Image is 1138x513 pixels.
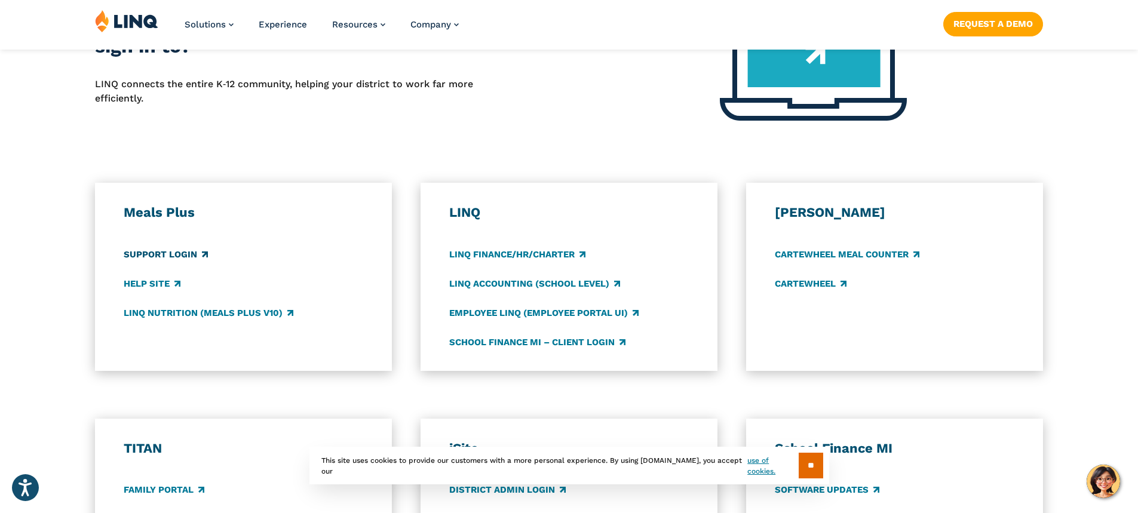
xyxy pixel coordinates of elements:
div: This site uses cookies to provide our customers with a more personal experience. By using [DOMAIN... [309,447,829,484]
button: Hello, have a question? Let’s chat. [1087,465,1120,498]
h3: [PERSON_NAME] [775,204,1015,221]
h3: iSite [449,440,689,457]
h3: Meals Plus [124,204,364,221]
a: use of cookies. [747,455,798,477]
a: Help Site [124,277,180,290]
a: Solutions [185,19,234,30]
a: Support Login [124,248,208,261]
img: LINQ | K‑12 Software [95,10,158,32]
a: Employee LINQ (Employee Portal UI) [449,306,639,320]
a: Request a Demo [943,12,1043,36]
a: CARTEWHEEL Meal Counter [775,248,919,261]
h3: TITAN [124,440,364,457]
a: Resources [332,19,385,30]
span: Company [410,19,451,30]
a: Experience [259,19,307,30]
span: Solutions [185,19,226,30]
p: LINQ connects the entire K‑12 community, helping your district to work far more efficiently. [95,77,474,106]
a: CARTEWHEEL [775,277,846,290]
a: LINQ Accounting (school level) [449,277,620,290]
a: School Finance MI – Client Login [449,336,625,349]
nav: Primary Navigation [185,10,459,49]
nav: Button Navigation [943,10,1043,36]
span: Resources [332,19,378,30]
h3: LINQ [449,204,689,221]
a: LINQ Nutrition (Meals Plus v10) [124,306,293,320]
a: LINQ Finance/HR/Charter [449,248,585,261]
a: Company [410,19,459,30]
h3: School Finance MI [775,440,1015,457]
